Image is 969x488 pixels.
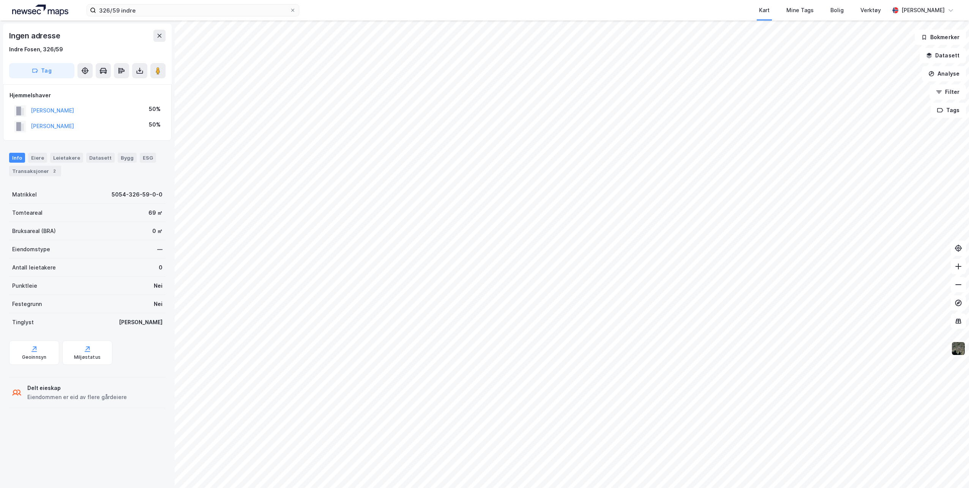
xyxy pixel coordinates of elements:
div: Delt eieskap [27,383,127,393]
div: Nei [154,299,163,309]
div: 5054-326-59-0-0 [112,190,163,199]
div: ESG [140,153,156,163]
div: 0 [159,263,163,272]
div: Punktleie [12,281,37,290]
button: Analyse [922,66,966,81]
div: Indre Fosen, 326/59 [9,45,63,54]
div: Geoinnsyn [22,354,47,360]
iframe: Chat Widget [931,452,969,488]
div: [PERSON_NAME] [901,6,945,15]
button: Tags [931,103,966,118]
button: Datasett [920,48,966,63]
div: Nei [154,281,163,290]
div: Bruksareal (BRA) [12,227,56,236]
div: 0 ㎡ [152,227,163,236]
div: Ingen adresse [9,30,62,42]
div: [PERSON_NAME] [119,318,163,327]
div: Eiendomstype [12,245,50,254]
img: 9k= [951,341,966,356]
button: Tag [9,63,74,78]
div: Festegrunn [12,299,42,309]
div: Info [9,153,25,163]
div: Matrikkel [12,190,37,199]
div: 69 ㎡ [148,208,163,217]
div: Transaksjoner [9,166,61,176]
div: — [157,245,163,254]
div: Datasett [86,153,115,163]
div: 2 [51,167,58,175]
div: Eiere [28,153,47,163]
div: Hjemmelshaver [9,91,165,100]
div: Kart [759,6,770,15]
div: Eiendommen er eid av flere gårdeiere [27,393,127,402]
div: Verktøy [860,6,881,15]
div: Bolig [830,6,844,15]
div: Mine Tags [786,6,814,15]
img: logo.a4113a55bc3d86da70a041830d287a7e.svg [12,5,68,16]
button: Filter [930,84,966,100]
input: Søk på adresse, matrikkel, gårdeiere, leietakere eller personer [96,5,290,16]
div: Bygg [118,153,137,163]
div: Tinglyst [12,318,34,327]
div: 50% [149,120,161,129]
button: Bokmerker [915,30,966,45]
div: Antall leietakere [12,263,56,272]
div: Leietakere [50,153,83,163]
div: Tomteareal [12,208,43,217]
div: 50% [149,105,161,114]
div: Miljøstatus [74,354,101,360]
